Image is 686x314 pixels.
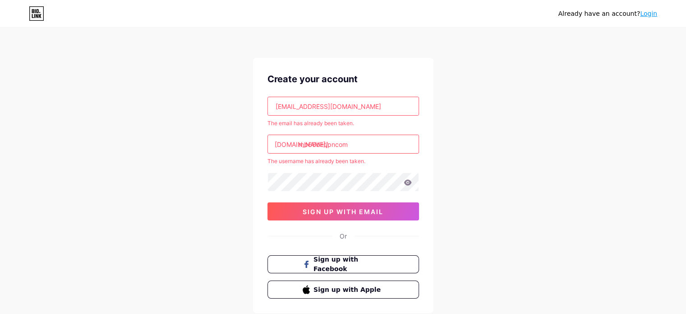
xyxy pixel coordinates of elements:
button: Sign up with Apple [267,281,419,299]
input: username [268,135,419,153]
div: Already have an account? [558,9,657,19]
input: Email [268,97,419,115]
div: The username has already been taken. [267,157,419,165]
button: Sign up with Facebook [267,255,419,273]
a: Login [640,10,657,17]
div: Or [340,231,347,241]
div: [DOMAIN_NAME]/ [275,140,328,149]
div: Create your account [267,72,419,86]
span: Sign up with Apple [313,285,383,295]
button: sign up with email [267,202,419,220]
span: sign up with email [303,208,383,216]
span: Sign up with Facebook [313,255,383,274]
div: The email has already been taken. [267,119,419,127]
